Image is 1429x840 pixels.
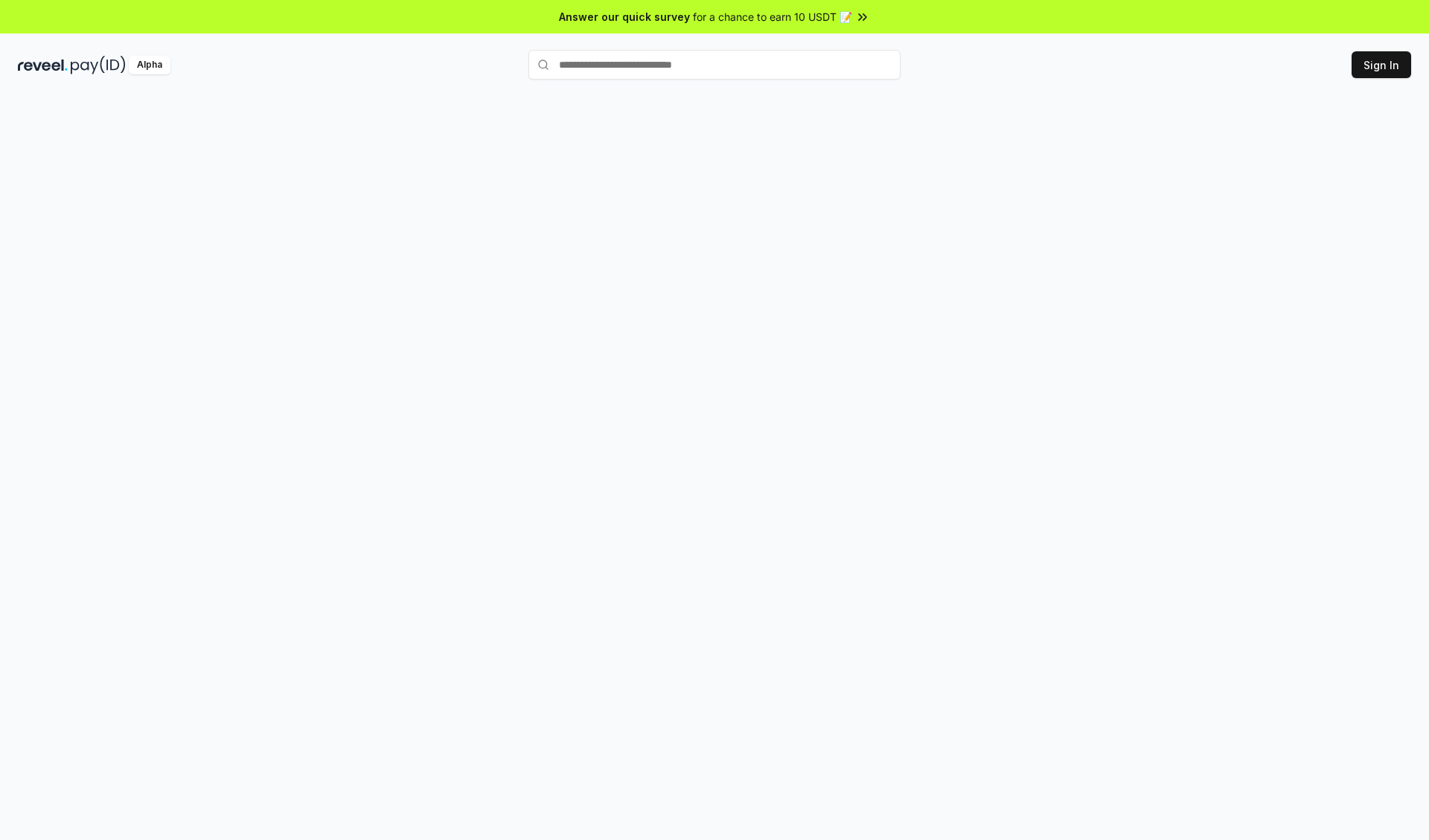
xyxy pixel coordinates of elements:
button: Sign In [1352,51,1411,78]
span: Answer our quick survey [559,9,690,25]
div: Alpha [129,56,170,74]
img: pay_id [71,56,126,74]
span: for a chance to earn 10 USDT 📝 [693,9,852,25]
img: reveel_dark [18,56,68,74]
